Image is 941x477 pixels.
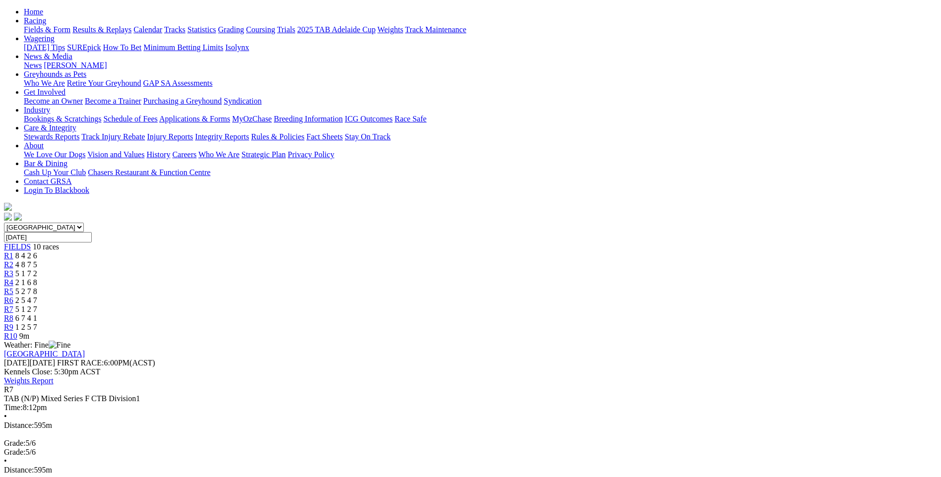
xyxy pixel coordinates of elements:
[394,115,426,123] a: Race Safe
[4,350,85,358] a: [GEOGRAPHIC_DATA]
[24,132,937,141] div: Care & Integrity
[33,242,59,251] span: 10 races
[57,358,104,367] span: FIRST RACE:
[4,385,13,394] span: R7
[15,323,37,331] span: 1 2 5 7
[345,115,392,123] a: ICG Outcomes
[85,97,141,105] a: Become a Trainer
[4,332,17,340] a: R10
[24,7,43,16] a: Home
[103,115,157,123] a: Schedule of Fees
[277,25,295,34] a: Trials
[24,132,79,141] a: Stewards Reports
[172,150,196,159] a: Careers
[246,25,275,34] a: Coursing
[251,132,305,141] a: Rules & Policies
[49,341,70,350] img: Fine
[24,34,55,43] a: Wagering
[24,141,44,150] a: About
[4,305,13,313] a: R7
[274,115,343,123] a: Breeding Information
[4,260,13,269] a: R2
[14,213,22,221] img: twitter.svg
[4,213,12,221] img: facebook.svg
[72,25,131,34] a: Results & Replays
[4,341,70,349] span: Weather: Fine
[24,115,937,123] div: Industry
[4,232,92,242] input: Select date
[24,123,76,132] a: Care & Integrity
[44,61,107,69] a: [PERSON_NAME]
[24,159,67,168] a: Bar & Dining
[67,79,141,87] a: Retire Your Greyhound
[24,43,65,52] a: [DATE] Tips
[24,25,937,34] div: Racing
[15,296,37,304] span: 2 5 4 7
[24,168,937,177] div: Bar & Dining
[15,260,37,269] span: 4 8 7 5
[4,242,31,251] span: FIELDS
[87,150,144,159] a: Vision and Values
[345,132,390,141] a: Stay On Track
[4,358,30,367] span: [DATE]
[24,52,72,60] a: News & Media
[81,132,145,141] a: Track Injury Rebate
[218,25,244,34] a: Grading
[103,43,142,52] a: How To Bet
[4,278,13,287] a: R4
[4,358,55,367] span: [DATE]
[143,43,223,52] a: Minimum Betting Limits
[4,287,13,296] a: R5
[15,278,37,287] span: 2 1 6 8
[24,88,65,96] a: Get Involved
[24,106,50,114] a: Industry
[4,457,7,465] span: •
[4,421,34,429] span: Distance:
[4,323,13,331] span: R9
[4,439,26,447] span: Grade:
[24,43,937,52] div: Wagering
[4,403,23,412] span: Time:
[4,466,34,474] span: Distance:
[4,403,937,412] div: 8:12pm
[377,25,403,34] a: Weights
[143,79,213,87] a: GAP SA Assessments
[224,97,261,105] a: Syndication
[15,269,37,278] span: 5 1 7 2
[4,296,13,304] a: R6
[24,115,101,123] a: Bookings & Scratchings
[24,150,937,159] div: About
[88,168,210,177] a: Chasers Restaurant & Function Centre
[4,314,13,322] a: R8
[4,412,7,420] span: •
[24,61,937,70] div: News & Media
[24,150,85,159] a: We Love Our Dogs
[159,115,230,123] a: Applications & Forms
[24,186,89,194] a: Login To Blackbook
[288,150,334,159] a: Privacy Policy
[4,448,937,457] div: 5/6
[4,367,937,376] div: Kennels Close: 5:30pm ACST
[195,132,249,141] a: Integrity Reports
[133,25,162,34] a: Calendar
[4,269,13,278] span: R3
[307,132,343,141] a: Fact Sheets
[24,177,71,185] a: Contact GRSA
[24,79,937,88] div: Greyhounds as Pets
[19,332,29,340] span: 9m
[15,251,37,260] span: 8 4 2 6
[4,251,13,260] a: R1
[4,439,937,448] div: 5/6
[15,287,37,296] span: 5 2 7 8
[24,25,70,34] a: Fields & Form
[24,168,86,177] a: Cash Up Your Club
[24,97,83,105] a: Become an Owner
[57,358,155,367] span: 6:00PM(ACST)
[225,43,249,52] a: Isolynx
